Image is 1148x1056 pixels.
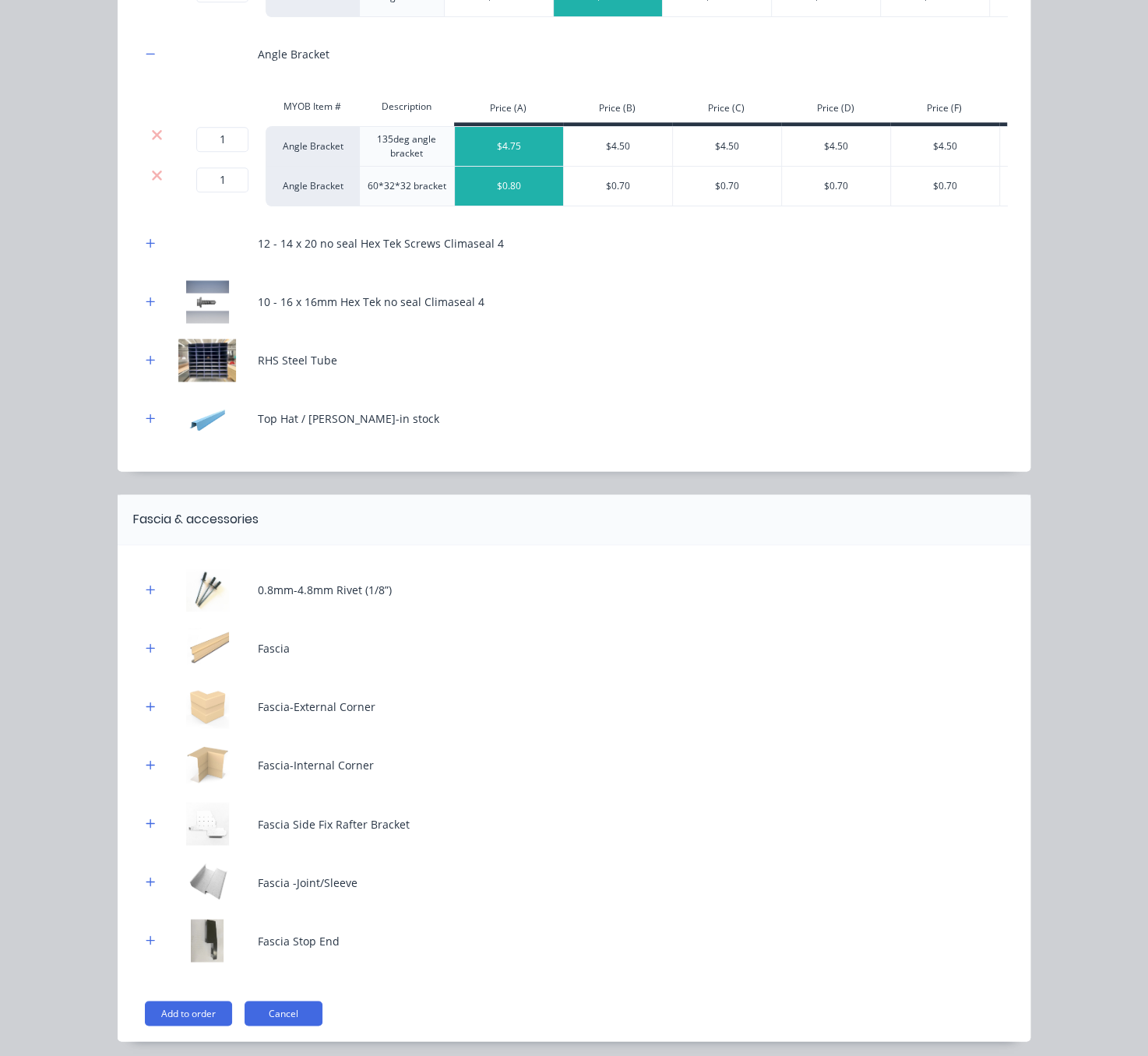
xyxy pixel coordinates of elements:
div: Angle Bracket [266,126,359,167]
div: $0.70 [564,167,673,206]
div: Angle Bracket [266,167,359,206]
img: Top Hat / Batten-in stock [168,397,246,440]
div: $0.70 [1000,167,1109,206]
div: Price (F) [890,95,999,126]
input: ? [196,127,248,152]
div: $4.75 [455,127,564,166]
div: Description [359,91,454,122]
img: Fascia Stop End [168,919,246,962]
button: Add to order [145,1001,232,1026]
div: Angle Bracket [258,46,329,62]
div: Price (B) [563,95,672,126]
div: Price (D) [781,95,890,126]
img: RHS Steel Tube [168,339,246,382]
div: $4.50 [782,127,891,166]
div: $4.50 [1000,127,1109,166]
div: 12 - 14 x 20 no seal Hex Tek Screws Climaseal 4 [258,235,504,252]
img: Fascia-Internal Corner [168,744,246,787]
div: Fascia [258,640,290,656]
div: Fascia Stop End [258,932,340,949]
div: MYOB Item # [266,91,359,122]
div: 60*32*32 bracket [359,167,454,206]
div: 10 - 16 x 16mm Hex Tek no seal Climaseal 4 [258,294,484,310]
div: $0.80 [455,167,564,206]
div: RHS Steel Tube [258,352,337,368]
img: Fascia -Joint/Sleeve [168,861,246,903]
button: Cancel [245,1001,322,1026]
img: 0.8mm-4.8mm Rivet (1/8”) [168,568,246,611]
img: 10 - 16 x 16mm Hex Tek no seal Climaseal 4 [168,280,246,323]
div: $0.70 [891,167,1000,206]
div: 0.8mm-4.8mm Rivet (1/8”) [258,582,392,598]
div: Price (A) [454,95,563,126]
div: Price (C) [672,95,781,126]
div: Fascia Side Fix Rafter Bracket [258,815,410,832]
div: Fascia-External Corner [258,699,375,715]
div: $4.50 [673,127,782,166]
div: $4.50 [891,127,1000,166]
input: ? [196,167,248,192]
img: Fascia [168,627,246,670]
div: Price (H) [999,95,1108,126]
div: Fascia -Joint/Sleeve [258,874,357,890]
div: Fascia-Internal Corner [258,757,374,773]
img: Fascia-External Corner [168,685,246,728]
div: 135deg angle bracket [359,126,454,167]
div: $4.50 [564,127,673,166]
div: Top Hat / [PERSON_NAME]-in stock [258,410,439,427]
div: $0.70 [673,167,782,206]
div: Fascia & accessories [133,510,259,529]
div: $0.70 [782,167,891,206]
img: Fascia Side Fix Rafter Bracket [168,802,246,845]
